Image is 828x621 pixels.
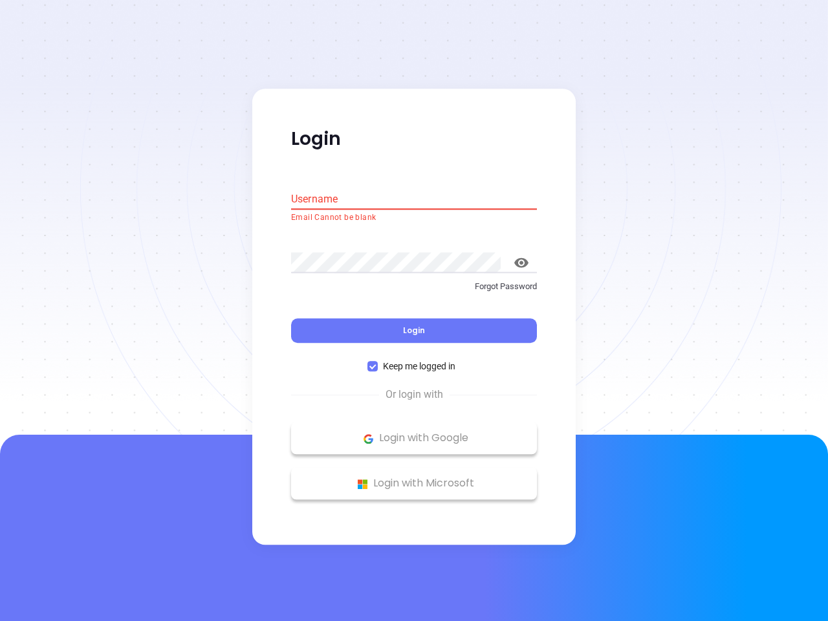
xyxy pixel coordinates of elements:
span: Keep me logged in [378,360,461,374]
img: Google Logo [360,431,376,447]
img: Microsoft Logo [354,476,371,492]
a: Forgot Password [291,280,537,303]
button: Login [291,319,537,343]
button: Google Logo Login with Google [291,422,537,455]
span: Or login with [379,387,450,403]
p: Forgot Password [291,280,537,293]
p: Email Cannot be blank [291,212,537,224]
span: Login [403,325,425,336]
button: Microsoft Logo Login with Microsoft [291,468,537,500]
button: toggle password visibility [506,247,537,278]
p: Login [291,127,537,151]
p: Login with Google [298,429,530,448]
p: Login with Microsoft [298,474,530,494]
